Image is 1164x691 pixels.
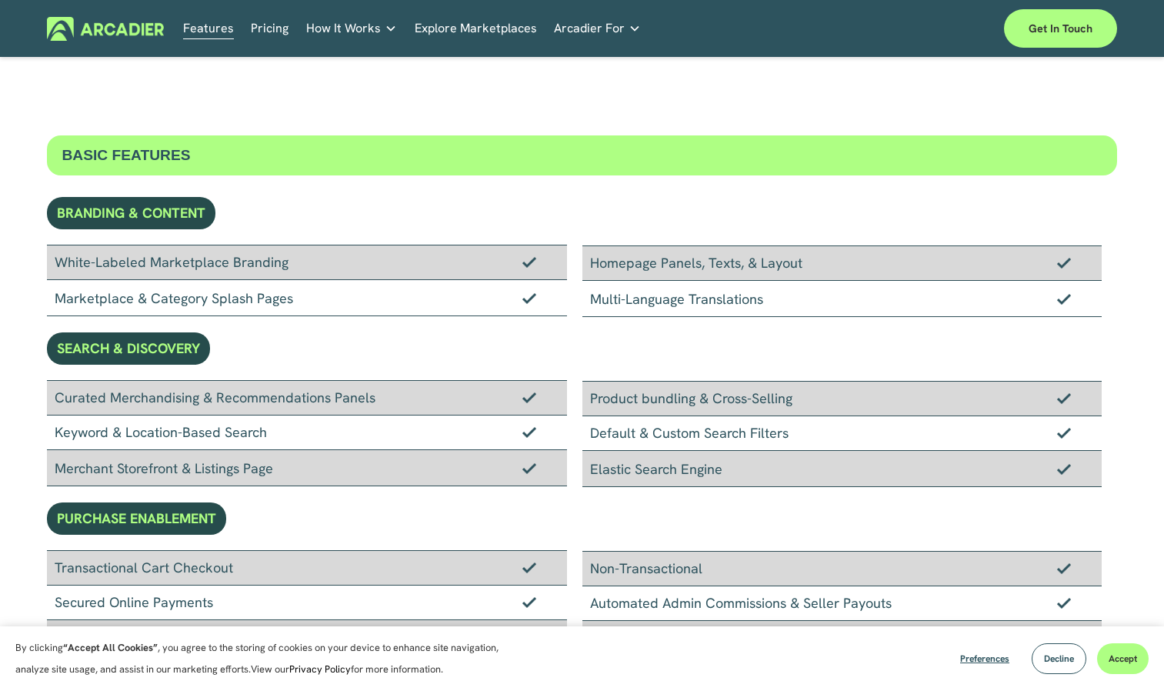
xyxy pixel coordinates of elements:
[554,18,625,39] span: Arcadier For
[522,426,536,437] img: Checkmark
[1057,562,1071,573] img: Checkmark
[1044,653,1074,665] span: Decline
[47,135,1118,175] div: BASIC FEATURES
[47,17,165,41] img: Arcadier
[47,280,567,316] div: Marketplace & Category Splash Pages
[1057,597,1071,608] img: Checkmark
[960,653,1009,665] span: Preferences
[582,416,1102,451] div: Default & Custom Search Filters
[47,332,210,365] div: SEARCH & DISCOVERY
[582,451,1102,487] div: Elastic Search Engine
[47,380,567,416] div: Curated Merchandising & Recommendations Panels
[582,245,1102,281] div: Homepage Panels, Texts, & Layout
[554,17,641,41] a: folder dropdown
[949,643,1021,674] button: Preferences
[251,17,288,41] a: Pricing
[415,17,537,41] a: Explore Marketplaces
[306,18,381,39] span: How It Works
[522,462,536,473] img: Checkmark
[47,416,567,450] div: Keyword & Location-Based Search
[1032,643,1086,674] button: Decline
[582,586,1102,621] div: Automated Admin Commissions & Seller Payouts
[47,620,567,656] div: Instant Service Booking
[47,197,215,229] div: BRANDING & CONTENT
[47,450,567,486] div: Merchant Storefront & Listings Page
[1057,427,1071,438] img: Checkmark
[522,256,536,267] img: Checkmark
[522,596,536,607] img: Checkmark
[47,586,567,620] div: Secured Online Payments
[1057,293,1071,304] img: Checkmark
[522,562,536,572] img: Checkmark
[183,17,234,41] a: Features
[306,17,397,41] a: folder dropdown
[522,292,536,303] img: Checkmark
[15,637,515,680] p: By clicking , you agree to the storing of cookies on your device to enhance site navigation, anal...
[582,281,1102,317] div: Multi-Language Translations
[1109,653,1137,665] span: Accept
[1004,9,1117,48] a: Get in touch
[47,502,226,535] div: PURCHASE ENABLEMENT
[1057,463,1071,474] img: Checkmark
[582,381,1102,416] div: Product bundling & Cross-Selling
[1057,257,1071,268] img: Checkmark
[47,245,567,280] div: White-Labeled Marketplace Branding
[522,392,536,402] img: Checkmark
[1097,643,1149,674] button: Accept
[289,663,351,676] a: Privacy Policy
[582,551,1102,586] div: Non-Transactional
[582,621,1102,656] div: Quotation & Requisition Request
[1057,392,1071,403] img: Checkmark
[63,641,158,654] strong: “Accept All Cookies”
[47,550,567,586] div: Transactional Cart Checkout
